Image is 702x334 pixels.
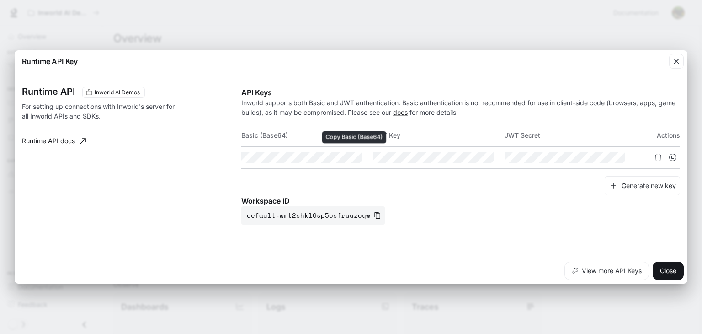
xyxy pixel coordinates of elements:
button: Generate new key [605,176,680,196]
th: Actions [636,124,680,146]
div: These keys will apply to your current workspace only [82,87,145,98]
button: View more API Keys [564,262,649,280]
button: default-wmt2shkl6sp5osfruuzcyw [241,206,385,225]
p: Workspace ID [241,195,680,206]
button: Close [653,262,684,280]
h3: Runtime API [22,87,75,96]
p: API Keys [241,87,680,98]
th: JWT Secret [505,124,636,146]
a: docs [393,108,408,116]
button: Suspend API key [665,150,680,165]
th: Basic (Base64) [241,124,373,146]
p: Inworld supports both Basic and JWT authentication. Basic authentication is not recommended for u... [241,98,680,117]
th: JWT Key [373,124,505,146]
div: Copy Basic (Base64) [322,131,386,144]
span: Inworld AI Demos [91,88,144,97]
button: Delete API key [651,150,665,165]
a: Runtime API docs [18,132,90,150]
p: For setting up connections with Inworld's server for all Inworld APIs and SDKs. [22,102,181,121]
p: Runtime API Key [22,56,78,67]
